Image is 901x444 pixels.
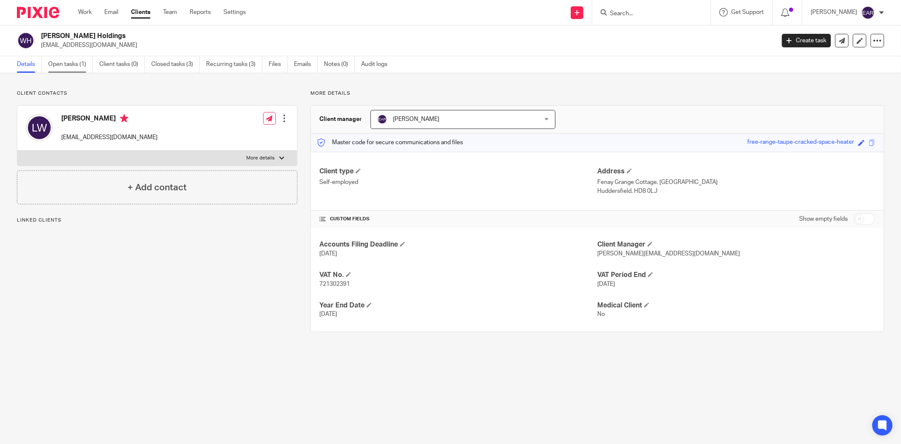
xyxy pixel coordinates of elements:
a: Email [104,8,118,16]
h3: Client manager [319,115,362,123]
a: Client tasks (0) [99,56,145,73]
span: [PERSON_NAME][EMAIL_ADDRESS][DOMAIN_NAME] [597,251,740,257]
p: Self-employed [319,178,597,186]
a: Open tasks (1) [48,56,93,73]
h4: [PERSON_NAME] [61,114,158,125]
h4: VAT Period End [597,271,875,280]
div: free-range-taupe-cracked-space-heater [747,138,854,148]
a: Reports [190,8,211,16]
span: Get Support [731,9,764,15]
p: Linked clients [17,217,297,224]
p: Master code for secure communications and files [317,138,463,147]
p: [PERSON_NAME] [811,8,857,16]
h4: Client type [319,167,597,176]
p: Fenay Grange Cottage, [GEOGRAPHIC_DATA] [597,178,875,186]
img: svg%3E [861,6,875,19]
h4: Address [597,167,875,176]
p: Client contacts [17,90,297,97]
a: Notes (0) [324,56,355,73]
img: Pixie [17,7,59,18]
p: More details [310,90,884,97]
span: [PERSON_NAME] [393,116,439,122]
input: Search [609,10,685,18]
a: Team [163,8,177,16]
img: svg%3E [26,114,53,141]
a: Create task [782,34,831,47]
span: 721302391 [319,281,350,287]
p: More details [247,155,275,162]
h4: + Add contact [128,181,187,194]
h2: [PERSON_NAME] Holdings [41,32,623,41]
h4: VAT No. [319,271,597,280]
img: svg%3E [377,114,387,124]
a: Settings [223,8,246,16]
a: Recurring tasks (3) [206,56,262,73]
h4: Year End Date [319,301,597,310]
a: Files [269,56,288,73]
span: [DATE] [597,281,615,287]
h4: Accounts Filing Deadline [319,240,597,249]
img: svg%3E [17,32,35,49]
a: Audit logs [361,56,394,73]
a: Details [17,56,42,73]
h4: CUSTOM FIELDS [319,216,597,222]
a: Work [78,8,92,16]
p: Huddersfield, HD8 0LJ [597,187,875,195]
i: Primary [120,114,128,123]
a: Closed tasks (3) [151,56,200,73]
a: Clients [131,8,150,16]
p: [EMAIL_ADDRESS][DOMAIN_NAME] [61,133,158,142]
p: [EMAIL_ADDRESS][DOMAIN_NAME] [41,41,769,49]
span: No [597,311,605,317]
a: Emails [294,56,318,73]
h4: Medical Client [597,301,875,310]
h4: Client Manager [597,240,875,249]
span: [DATE] [319,311,337,317]
label: Show empty fields [799,215,848,223]
span: [DATE] [319,251,337,257]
